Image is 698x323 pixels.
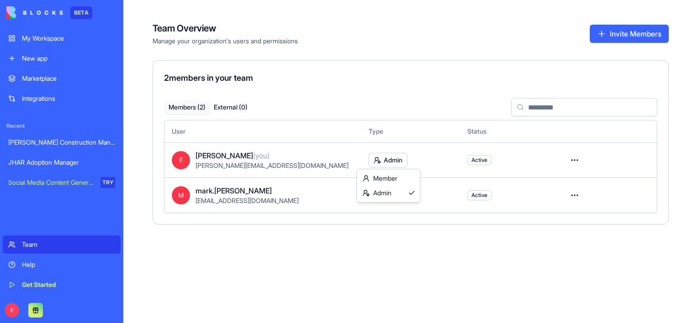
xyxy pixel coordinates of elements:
[359,171,418,186] div: Member
[100,177,115,188] div: TRY
[8,138,115,147] div: [PERSON_NAME] Construction Manager
[8,178,94,187] div: Social Media Content Generator
[359,186,418,200] div: Admin
[8,158,115,167] div: JHAR Adoption Manager
[3,122,121,130] span: Recent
